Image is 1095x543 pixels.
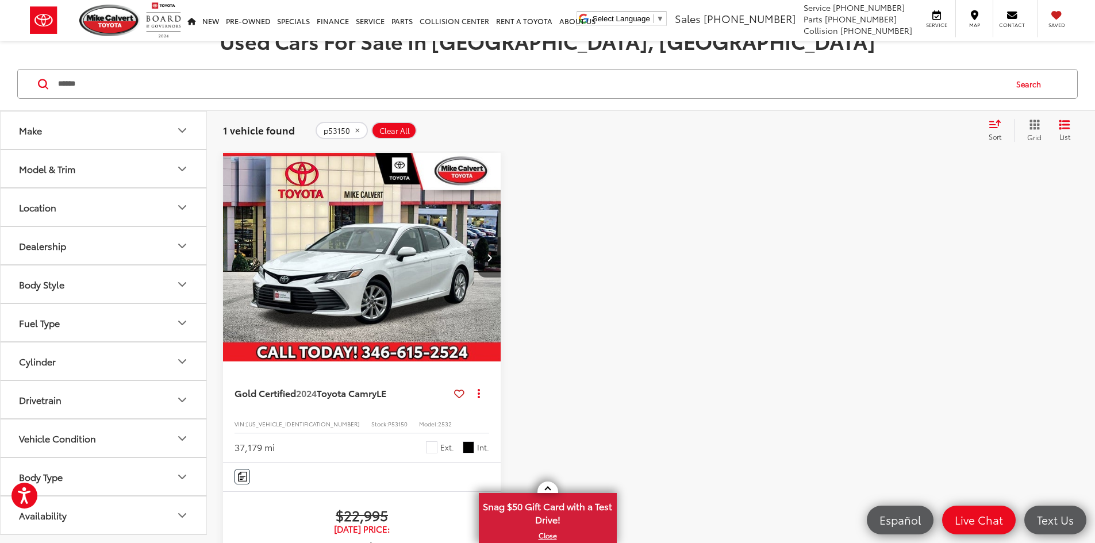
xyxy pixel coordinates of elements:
[804,25,838,36] span: Collision
[419,419,438,428] span: Model:
[426,441,437,453] span: Ice
[833,2,905,13] span: [PHONE_NUMBER]
[175,201,189,214] div: Location
[1,150,208,187] button: Model & TrimModel & Trim
[656,14,664,23] span: ▼
[924,21,950,29] span: Service
[175,316,189,330] div: Fuel Type
[1005,70,1058,98] button: Search
[1014,119,1050,142] button: Grid View
[19,471,63,482] div: Body Type
[19,510,67,521] div: Availability
[593,14,664,23] a: Select Language​
[371,419,388,428] span: Stock:
[222,153,502,361] div: 2024 Toyota Camry LE 0
[1050,119,1079,142] button: List View
[942,506,1016,534] a: Live Chat
[949,513,1009,527] span: Live Chat
[324,126,350,136] span: p53150
[223,123,295,137] span: 1 vehicle found
[175,393,189,407] div: Drivetrain
[222,153,502,363] img: 2024 Toyota Camry LE
[235,386,296,399] span: Gold Certified
[79,5,140,36] img: Mike Calvert Toyota
[175,124,189,137] div: Make
[19,163,75,174] div: Model & Trim
[675,11,701,26] span: Sales
[463,441,474,453] span: Black
[175,509,189,522] div: Availability
[235,469,250,484] button: Comments
[825,13,897,25] span: [PHONE_NUMBER]
[57,70,1005,98] input: Search by Make, Model, or Keyword
[1031,513,1079,527] span: Text Us
[874,513,927,527] span: Español
[1044,21,1069,29] span: Saved
[316,122,368,139] button: remove p53150
[438,419,452,428] span: 2532
[317,386,376,399] span: Toyota Camry
[388,419,408,428] span: P53150
[235,387,449,399] a: Gold Certified2024Toyota CamryLE
[235,441,275,454] div: 37,179 mi
[480,494,616,529] span: Snag $50 Gift Card with a Test Drive!
[246,419,360,428] span: [US_VEHICLE_IDENTIFICATION_NUMBER]
[19,317,60,328] div: Fuel Type
[469,383,489,403] button: Actions
[840,25,912,36] span: [PHONE_NUMBER]
[867,506,933,534] a: Español
[1024,506,1086,534] a: Text Us
[593,14,650,23] span: Select Language
[1,304,208,341] button: Fuel TypeFuel Type
[477,442,489,453] span: Int.
[804,2,831,13] span: Service
[1,111,208,149] button: MakeMake
[19,433,96,444] div: Vehicle Condition
[440,442,454,453] span: Ext.
[478,388,480,398] span: dropdown dots
[235,523,489,535] span: [DATE] Price:
[804,13,823,25] span: Parts
[19,356,56,367] div: Cylinder
[983,119,1014,142] button: Select sort value
[1027,132,1042,142] span: Grid
[1,496,208,534] button: AvailabilityAvailability
[19,125,42,136] div: Make
[371,122,417,139] button: Clear All
[19,240,66,251] div: Dealership
[19,202,56,213] div: Location
[175,278,189,291] div: Body Style
[1,188,208,226] button: LocationLocation
[1,419,208,457] button: Vehicle ConditionVehicle Condition
[478,237,501,278] button: Next image
[175,432,189,445] div: Vehicle Condition
[175,162,189,176] div: Model & Trim
[1,458,208,495] button: Body TypeBody Type
[1,381,208,418] button: DrivetrainDrivetrain
[989,132,1001,141] span: Sort
[175,355,189,368] div: Cylinder
[1,265,208,303] button: Body StyleBody Style
[175,470,189,484] div: Body Type
[962,21,987,29] span: Map
[235,419,246,428] span: VIN:
[238,472,247,482] img: Comments
[235,506,489,523] span: $22,995
[379,126,410,136] span: Clear All
[1059,132,1070,141] span: List
[1,342,208,380] button: CylinderCylinder
[704,11,796,26] span: [PHONE_NUMBER]
[19,279,64,290] div: Body Style
[296,386,317,399] span: 2024
[999,21,1025,29] span: Contact
[376,386,386,399] span: LE
[19,394,62,405] div: Drivetrain
[222,153,502,361] a: 2024 Toyota Camry LE2024 Toyota Camry LE2024 Toyota Camry LE2024 Toyota Camry LE
[175,239,189,253] div: Dealership
[1,227,208,264] button: DealershipDealership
